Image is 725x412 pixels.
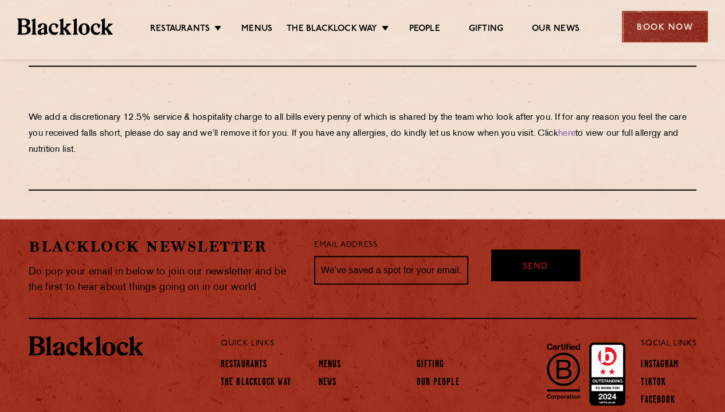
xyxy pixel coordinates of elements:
img: B-Corp-Logo-Black-RGB.svg [540,337,587,406]
img: Accred_2023_2star.png [589,343,625,406]
a: Our News [532,23,579,36]
a: The Blacklock Way [287,23,377,36]
p: Social Links [641,336,696,351]
input: We’ve saved a spot for your email... [314,256,468,285]
p: Do pop your email in below to join our newsletter and be the first to hear about things going on ... [29,264,297,295]
a: Gifting [416,359,444,372]
label: Email Address [314,239,377,252]
a: Facebook [641,395,675,407]
img: BL_Textured_Logo-footer-cropped.svg [17,18,113,34]
a: Gifting [469,23,503,36]
a: TikTok [641,377,666,390]
a: Restaurants [221,359,267,372]
a: Menus [319,359,342,372]
p: Quick Links [221,336,603,351]
a: People [409,23,440,36]
p: We add a discretionary 12.5% service & hospitality charge to all bills every penny of which is sh... [29,110,696,158]
a: The Blacklock Way [221,377,291,390]
a: Instagram [641,359,679,372]
div: Book Now [622,11,708,42]
h2: Blacklock Newsletter [29,237,297,257]
img: BL_Textured_Logo-footer-cropped.svg [29,336,143,356]
span: Send [523,261,548,274]
a: Our People [416,377,459,390]
a: here [558,130,575,138]
a: News [319,377,336,390]
a: Menus [241,23,272,36]
a: Restaurants [150,23,210,36]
